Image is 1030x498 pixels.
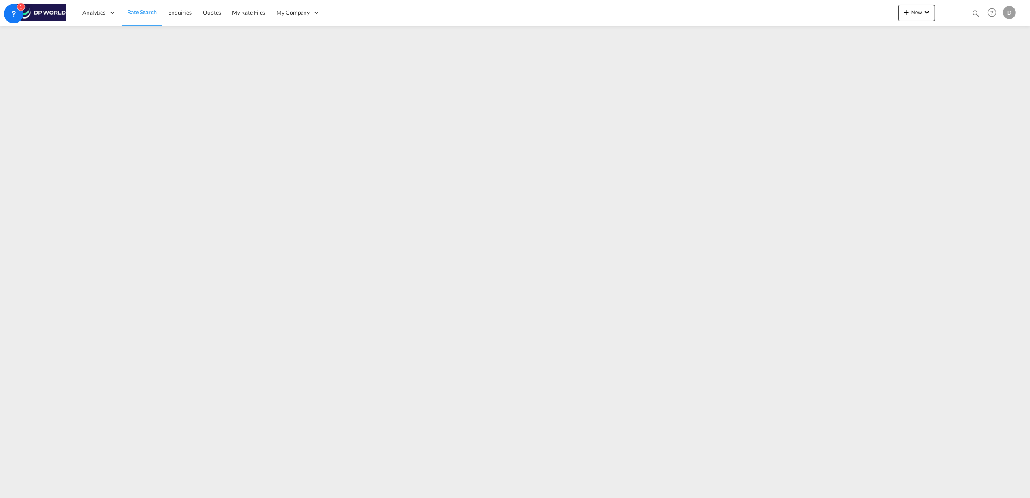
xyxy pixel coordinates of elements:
span: Enquiries [168,9,192,16]
span: Analytics [82,8,105,17]
span: Help [985,6,999,19]
img: c08ca190194411f088ed0f3ba295208c.png [12,4,67,22]
md-icon: icon-plus 400-fg [902,7,911,17]
span: My Company [276,8,310,17]
span: My Rate Files [232,9,265,16]
div: icon-magnify [971,9,980,21]
span: Quotes [203,9,221,16]
button: icon-plus 400-fgNewicon-chevron-down [898,5,935,21]
span: Rate Search [127,8,157,15]
span: New [902,9,932,15]
div: Help [985,6,1003,20]
div: D [1003,6,1016,19]
md-icon: icon-magnify [971,9,980,18]
md-icon: icon-chevron-down [922,7,932,17]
